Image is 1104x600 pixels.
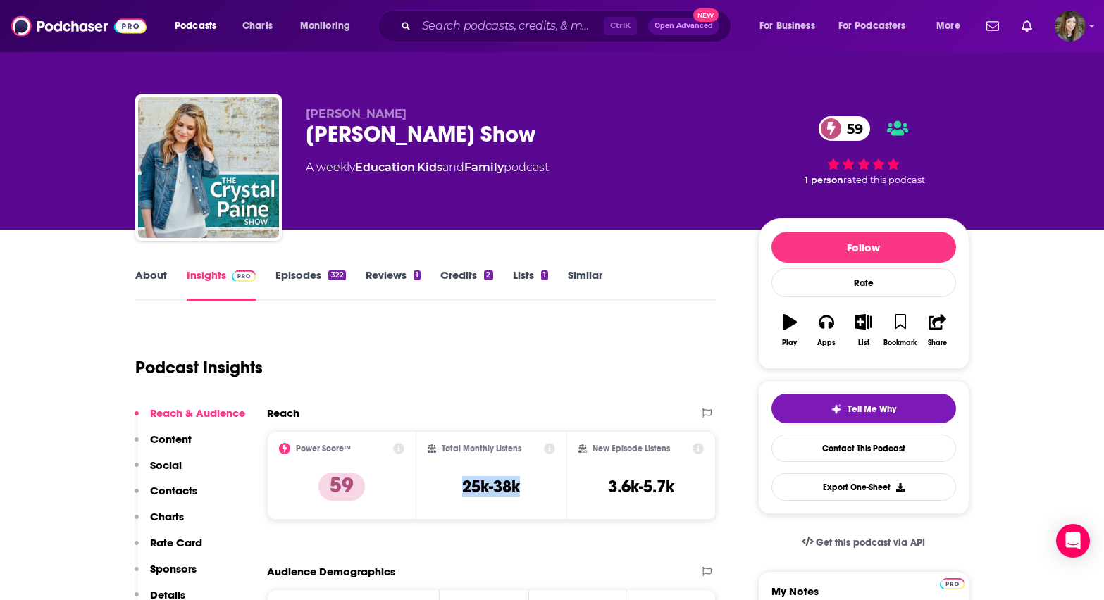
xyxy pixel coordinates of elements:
div: Play [782,339,797,347]
div: 1 [414,270,421,280]
h1: Podcast Insights [135,357,263,378]
a: Credits2 [440,268,492,301]
div: Open Intercom Messenger [1056,524,1090,558]
a: Contact This Podcast [771,435,956,462]
button: Follow [771,232,956,263]
button: Content [135,432,192,458]
img: Podchaser Pro [232,270,256,282]
p: Charts [150,510,184,523]
div: 322 [328,270,345,280]
button: Bookmark [882,305,919,356]
h2: Reach [267,406,299,420]
h2: Audience Demographics [267,565,395,578]
h3: 25k-38k [462,476,520,497]
div: Rate [771,268,956,297]
a: Charts [233,15,281,37]
span: , [415,161,417,174]
p: Content [150,432,192,446]
a: Reviews1 [366,268,421,301]
span: Open Advanced [655,23,713,30]
div: Share [928,339,947,347]
a: Lists1 [513,268,548,301]
input: Search podcasts, credits, & more... [416,15,604,37]
span: Logged in as ElizabethHawkins [1055,11,1086,42]
p: Contacts [150,484,197,497]
button: Show profile menu [1055,11,1086,42]
button: Contacts [135,484,197,510]
span: and [442,161,464,174]
div: A weekly podcast [306,159,549,176]
h2: New Episode Listens [593,444,670,454]
button: Open AdvancedNew [648,18,719,35]
img: Crystal Paine Show [138,97,279,238]
button: open menu [926,15,978,37]
div: Search podcasts, credits, & more... [391,10,745,42]
a: About [135,268,167,301]
span: For Business [759,16,815,36]
span: rated this podcast [843,175,925,185]
button: open menu [165,15,235,37]
button: Apps [808,305,845,356]
span: Tell Me Why [848,404,896,415]
p: Rate Card [150,536,202,549]
a: Get this podcast via API [790,525,937,560]
span: [PERSON_NAME] [306,107,407,120]
button: tell me why sparkleTell Me Why [771,394,956,423]
button: List [845,305,881,356]
img: Podchaser Pro [940,578,965,589]
a: Family [464,161,504,174]
span: Charts [242,16,273,36]
p: Sponsors [150,562,197,575]
span: Monitoring [300,16,350,36]
span: New [693,8,719,22]
a: Show notifications dropdown [1016,14,1038,38]
a: 59 [819,116,870,141]
a: Episodes322 [275,268,345,301]
span: For Podcasters [838,16,906,36]
h2: Power Score™ [296,444,351,454]
div: 2 [484,270,492,280]
a: InsightsPodchaser Pro [187,268,256,301]
div: 59 1 personrated this podcast [758,107,969,194]
button: open menu [750,15,833,37]
a: Kids [417,161,442,174]
button: open menu [829,15,926,37]
button: Share [919,305,955,356]
button: open menu [290,15,368,37]
span: 1 person [805,175,843,185]
button: Social [135,458,182,485]
p: Social [150,458,182,472]
p: 59 [318,473,365,501]
button: Sponsors [135,562,197,588]
span: Podcasts [175,16,216,36]
div: 1 [541,270,548,280]
img: tell me why sparkle [831,404,842,415]
button: Charts [135,510,184,536]
a: Pro website [940,576,965,589]
a: Similar [568,268,602,301]
img: Podchaser - Follow, Share and Rate Podcasts [11,13,147,39]
a: Education [355,161,415,174]
span: More [936,16,960,36]
button: Play [771,305,808,356]
div: Apps [817,339,836,347]
img: User Profile [1055,11,1086,42]
h3: 3.6k-5.7k [608,476,674,497]
button: Rate Card [135,536,202,562]
div: List [858,339,869,347]
span: Ctrl K [604,17,637,35]
span: Get this podcast via API [816,537,925,549]
h2: Total Monthly Listens [442,444,521,454]
p: Reach & Audience [150,406,245,420]
a: Show notifications dropdown [981,14,1005,38]
button: Export One-Sheet [771,473,956,501]
span: 59 [833,116,870,141]
button: Reach & Audience [135,406,245,432]
div: Bookmark [883,339,917,347]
